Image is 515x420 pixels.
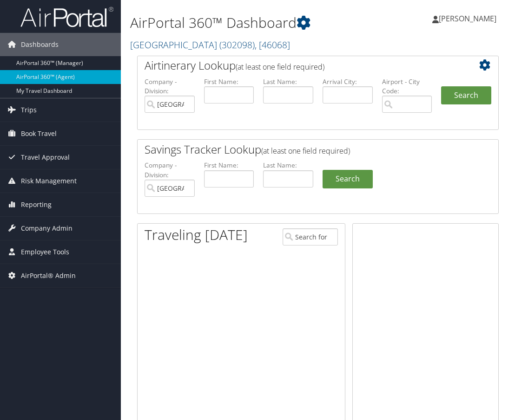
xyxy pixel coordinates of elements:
[21,169,77,193] span: Risk Management
[441,86,491,105] button: Search
[255,39,290,51] span: , [ 46068 ]
[21,193,52,216] span: Reporting
[439,13,496,24] span: [PERSON_NAME]
[21,264,76,287] span: AirPortal® Admin
[204,161,254,170] label: First Name:
[236,62,324,72] span: (at least one field required)
[219,39,255,51] span: ( 302098 )
[145,58,461,73] h2: Airtinerary Lookup
[283,228,338,246] input: Search for Traveler
[20,6,113,28] img: airportal-logo.png
[323,170,373,188] a: Search
[145,180,195,197] input: search accounts
[21,98,37,122] span: Trips
[145,225,248,245] h1: Traveling [DATE]
[204,77,254,86] label: First Name:
[130,13,381,32] h1: AirPortal 360™ Dashboard
[382,77,432,96] label: Airport - City Code:
[261,146,350,156] span: (at least one field required)
[145,161,195,180] label: Company - Division:
[21,146,70,169] span: Travel Approval
[432,5,506,32] a: [PERSON_NAME]
[130,39,290,51] a: [GEOGRAPHIC_DATA]
[145,77,195,96] label: Company - Division:
[263,161,313,170] label: Last Name:
[323,77,373,86] label: Arrival City:
[263,77,313,86] label: Last Name:
[21,122,57,145] span: Book Travel
[145,142,461,157] h2: Savings Tracker Lookup
[21,240,69,264] span: Employee Tools
[21,217,73,240] span: Company Admin
[21,33,59,56] span: Dashboards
